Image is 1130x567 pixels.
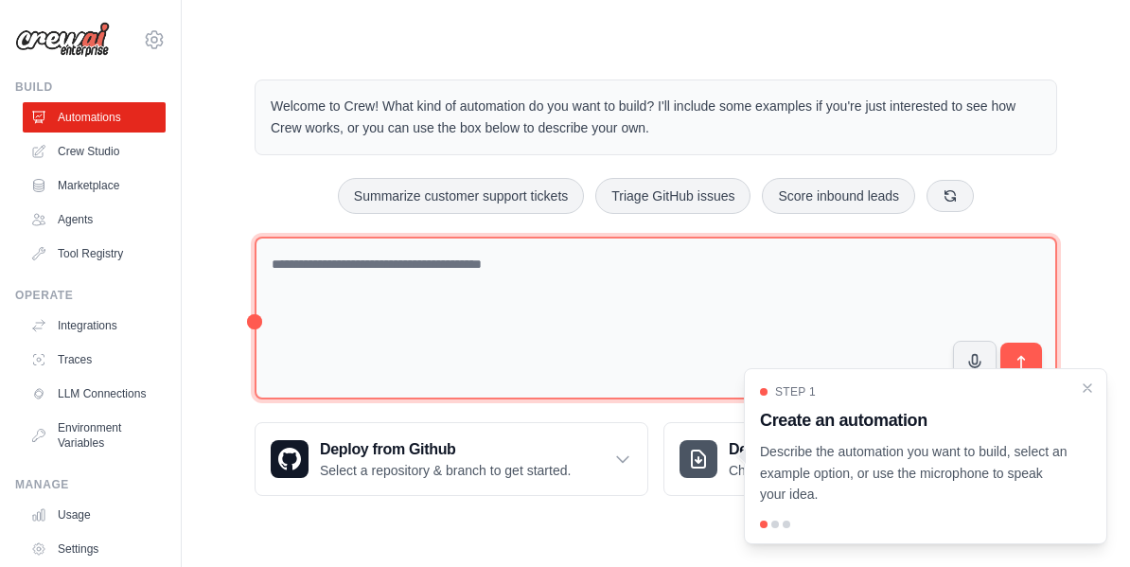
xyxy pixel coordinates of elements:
a: Integrations [23,310,166,341]
div: Manage [15,477,166,492]
div: 聊天小工具 [1035,476,1130,567]
p: Describe the automation you want to build, select an example option, or use the microphone to spe... [760,441,1068,505]
a: Crew Studio [23,136,166,167]
a: Tool Registry [23,239,166,269]
a: Agents [23,204,166,235]
a: Settings [23,534,166,564]
div: Operate [15,288,166,303]
h3: Create an automation [760,407,1068,434]
img: Logo [15,22,110,58]
a: Usage [23,500,166,530]
p: Choose a zip file to upload. [729,461,889,480]
a: LLM Connections [23,379,166,409]
a: Traces [23,345,166,375]
p: Select a repository & branch to get started. [320,461,571,480]
iframe: Chat Widget [1035,476,1130,567]
div: Build [15,80,166,95]
a: Automations [23,102,166,133]
a: Environment Variables [23,413,166,458]
h3: Deploy from Github [320,438,571,461]
a: Marketplace [23,170,166,201]
button: Close walkthrough [1080,381,1095,396]
button: Triage GitHub issues [595,178,750,214]
h3: Deploy from zip file [729,438,889,461]
button: Score inbound leads [762,178,915,214]
p: Welcome to Crew! What kind of automation do you want to build? I'll include some examples if you'... [271,96,1041,139]
span: Step 1 [775,384,816,399]
button: Summarize customer support tickets [338,178,584,214]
